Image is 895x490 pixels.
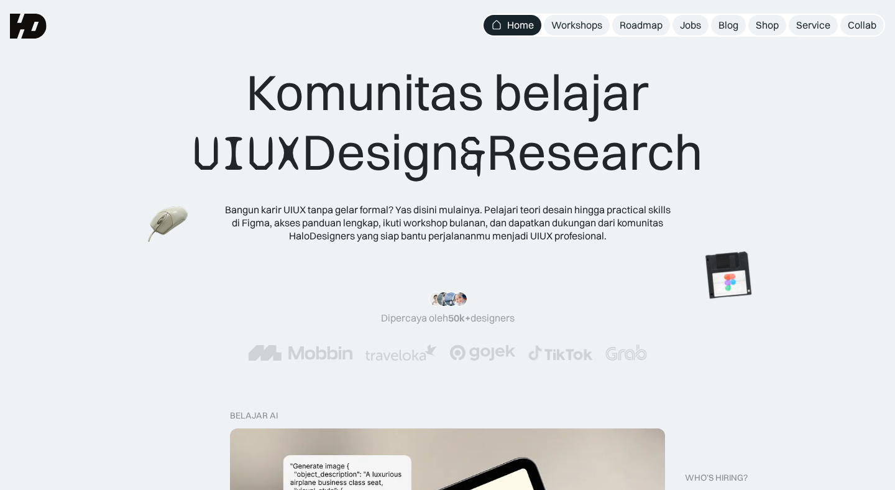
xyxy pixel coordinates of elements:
div: Collab [848,19,876,32]
a: Workshops [544,15,610,35]
div: Blog [718,19,738,32]
a: Jobs [672,15,709,35]
div: Bangun karir UIUX tanpa gelar formal? Yas disini mulainya. Pelajari teori desain hingga practical... [224,203,671,242]
div: Service [796,19,830,32]
div: WHO’S HIRING? [685,473,748,483]
a: Shop [748,15,786,35]
span: 50k+ [448,312,470,324]
div: Jobs [680,19,701,32]
a: Roadmap [612,15,670,35]
span: & [459,124,487,183]
div: Shop [756,19,779,32]
a: Home [484,15,541,35]
div: Roadmap [620,19,663,32]
div: Workshops [551,19,602,32]
div: Home [507,19,534,32]
span: UIUX [193,124,302,183]
a: Service [789,15,838,35]
div: Dipercaya oleh designers [381,312,515,325]
div: Komunitas belajar Design Research [193,62,703,183]
div: belajar ai [230,410,278,421]
a: Blog [711,15,746,35]
a: Collab [840,15,884,35]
